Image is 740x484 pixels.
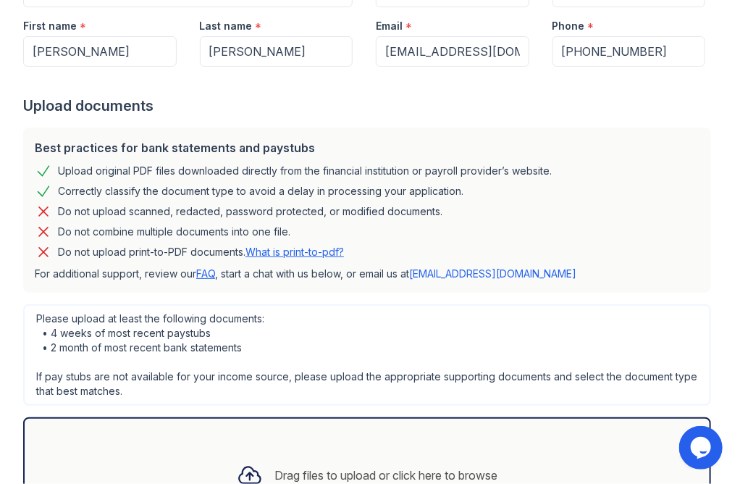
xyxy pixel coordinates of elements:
div: Upload documents [23,96,717,116]
a: FAQ [196,267,215,280]
a: What is print-to-pdf? [245,246,344,258]
label: First name [23,19,77,33]
label: Last name [200,19,253,33]
a: [EMAIL_ADDRESS][DOMAIN_NAME] [409,267,576,280]
p: For additional support, review our , start a chat with us below, or email us at [35,267,699,281]
div: Please upload at least the following documents: • 4 weeks of most recent paystubs • 2 month of mo... [23,304,711,406]
iframe: chat widget [679,426,726,470]
label: Phone [552,19,585,33]
label: Email [376,19,403,33]
div: Drag files to upload or click here to browse [274,467,497,484]
div: Do not combine multiple documents into one file. [58,223,290,241]
p: Do not upload print-to-PDF documents. [58,245,344,259]
div: Best practices for bank statements and paystubs [35,139,699,157]
div: Upload original PDF files downloaded directly from the financial institution or payroll provider’... [58,162,552,180]
div: Correctly classify the document type to avoid a delay in processing your application. [58,183,463,200]
div: Do not upload scanned, redacted, password protected, or modified documents. [58,203,442,220]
